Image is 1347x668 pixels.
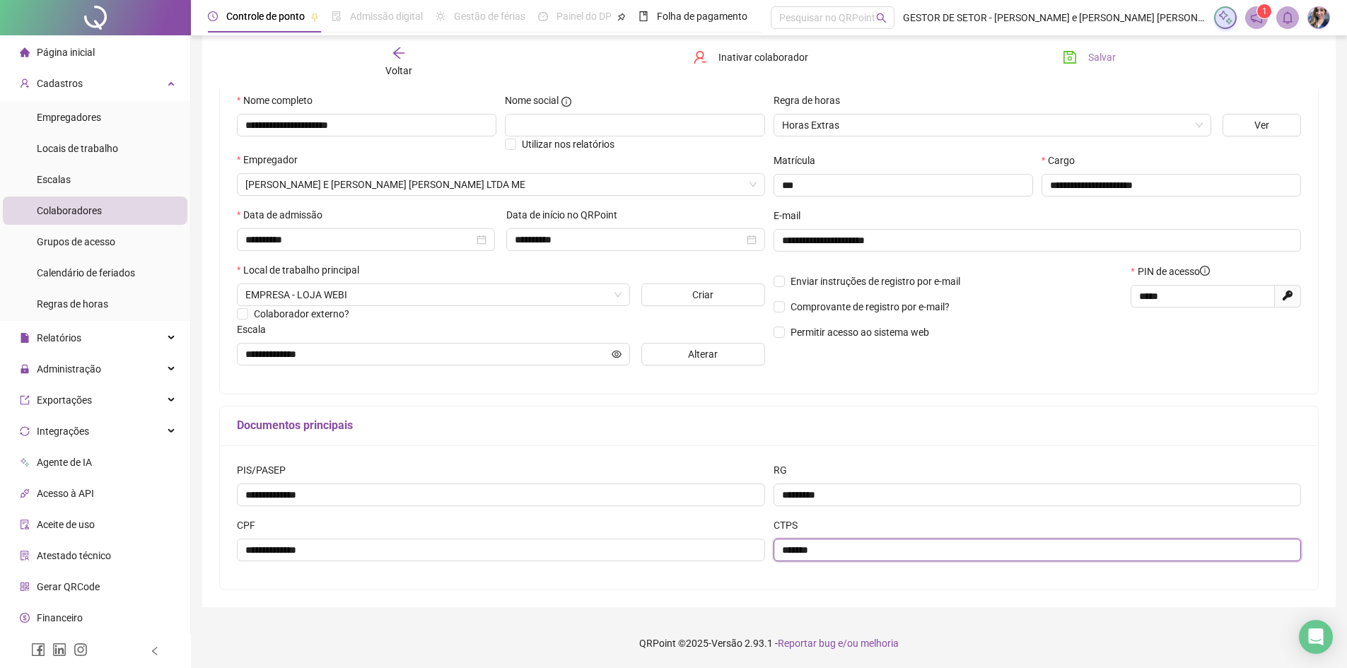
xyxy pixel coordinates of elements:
button: Criar [641,283,765,306]
span: Relatórios [37,332,81,344]
span: Reportar bug e/ou melhoria [778,638,899,649]
span: left [150,646,160,656]
span: Comprovante de registro por e-mail? [791,301,950,312]
label: Nome completo [237,93,322,108]
span: Enviar instruções de registro por e-mail [791,276,960,287]
label: RG [774,462,796,478]
span: user-add [20,78,30,88]
label: Local de trabalho principal [237,262,368,278]
span: pushpin [617,13,626,21]
button: Salvar [1052,46,1126,69]
span: Gestão de férias [454,11,525,22]
span: Nome social [505,93,559,108]
span: Página inicial [37,47,95,58]
div: Open Intercom Messenger [1299,620,1333,654]
span: book [638,11,648,21]
span: search [876,13,887,23]
span: Folha de pagamento [657,11,747,22]
label: Empregador [237,152,307,168]
span: facebook [31,643,45,657]
span: file-done [332,11,342,21]
span: instagram [74,643,88,657]
span: Atestado técnico [37,550,111,561]
span: user-delete [693,50,707,64]
label: CTPS [774,517,807,533]
span: bell [1281,11,1294,24]
label: E-mail [774,208,810,223]
label: PIS/PASEP [237,462,295,478]
footer: QRPoint © 2025 - 2.93.1 - [191,619,1347,668]
span: Escalas [37,174,71,185]
span: Painel do DP [556,11,612,22]
span: Acesso à API [37,488,94,499]
span: Colaboradores [37,205,102,216]
span: info-circle [561,97,571,107]
span: info-circle [1200,266,1210,276]
span: dollar [20,612,30,622]
span: GESTOR DE SETOR - [PERSON_NAME] e [PERSON_NAME] [PERSON_NAME] [903,10,1206,25]
span: Ver [1254,117,1269,133]
label: Cargo [1042,153,1084,168]
span: Integrações [37,426,89,437]
span: Locais de trabalho [37,143,118,154]
img: 14119 [1308,7,1329,28]
button: Ver [1223,114,1301,136]
span: Criar [692,287,713,303]
sup: 1 [1257,4,1271,18]
span: clock-circle [208,11,218,21]
span: sync [20,426,30,435]
span: Exportações [37,394,92,406]
span: Admissão digital [350,11,423,22]
span: pushpin [310,13,319,21]
span: Financeiro [37,612,83,623]
span: Aceite de uso [37,519,95,530]
span: dashboard [538,11,548,21]
label: CPF [237,517,264,533]
span: sun [436,11,445,21]
span: Controle de ponto [226,11,305,22]
span: GW DA SILVA E JG CAMARGO CARNEIRO LTDA ME [245,174,757,195]
span: 1 [1262,6,1267,16]
label: Regra de horas [774,93,849,108]
img: sparkle-icon.fc2bf0ac1784a2077858766a79e2daf3.svg [1218,10,1233,25]
span: Versão [711,638,742,649]
span: Cadastros [37,78,83,89]
span: Empregadores [37,112,101,123]
span: notification [1250,11,1263,24]
span: PIN de acesso [1138,264,1210,279]
span: export [20,394,30,404]
span: home [20,47,30,57]
span: Salvar [1088,49,1116,65]
span: Agente de IA [37,457,92,468]
span: lock [20,363,30,373]
span: api [20,488,30,498]
button: Inativar colaborador [682,46,819,69]
span: file [20,332,30,342]
label: Data de admissão [237,207,332,223]
label: Data de início no QRPoint [506,207,626,223]
label: Escala [237,322,275,337]
span: Gerar QRCode [37,581,100,592]
span: Regras de horas [37,298,108,310]
button: Alterar [641,343,765,365]
span: save [1063,50,1077,64]
span: arrow-left [392,46,406,60]
span: solution [20,550,30,560]
span: Permitir acesso ao sistema web [791,327,929,338]
span: Alterar [688,346,718,362]
span: Calendário de feriados [37,267,135,279]
span: eye [612,349,622,359]
span: Utilizar nos relatórios [522,139,614,150]
span: qrcode [20,581,30,591]
label: Matrícula [774,153,824,168]
span: Inativar colaborador [718,49,808,65]
span: linkedin [52,643,66,657]
span: Administração [37,363,101,375]
span: Grupos de acesso [37,236,115,247]
span: Horas Extras [782,115,1203,136]
span: audit [20,519,30,529]
h5: Documentos principais [237,417,1301,434]
span: RUA MAJOR OTAVIO NOVAES,19 [245,284,622,305]
span: Colaborador externo? [254,308,349,320]
span: Voltar [385,65,412,76]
